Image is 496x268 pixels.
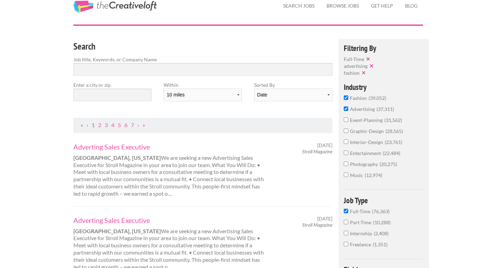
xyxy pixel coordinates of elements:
span: music [350,172,365,178]
input: advertising37,311 [344,106,348,111]
input: interior-design23,761 [344,140,348,144]
a: Page 3 [105,122,108,128]
button: ✕ [368,62,377,69]
a: The Creative Loft [73,1,157,13]
label: Job title, Keywords, or Company Name [73,56,333,63]
span: 28,565 [385,128,403,134]
span: Full-Time [350,208,372,214]
a: Page 1 [92,122,95,128]
h4: Industry [344,83,424,91]
span: 20,275 [380,161,397,167]
h4: Filtering By [344,44,424,52]
span: fashion [344,70,360,76]
span: 23,761 [385,139,402,145]
em: Stroll Magazine [302,222,332,228]
strong: [GEOGRAPHIC_DATA], [US_STATE] [73,154,161,161]
label: Enter a city or zip [73,81,152,89]
button: ✕ [364,55,374,62]
a: Page 5 [118,122,121,128]
span: 76,363 [372,208,390,214]
input: music12,974 [344,173,348,177]
span: 1,351 [373,241,387,247]
span: advertising [350,106,376,112]
span: 37,311 [376,106,394,112]
span: event-planning [350,117,384,123]
span: 31,562 [384,117,402,123]
input: Search [73,63,333,76]
a: Next Page [137,122,139,128]
span: fashion [350,95,369,101]
input: fashion39,052 [344,95,348,100]
input: event-planning31,562 [344,117,348,122]
span: interior-design [350,139,385,145]
div: We are seeking a new Advertising Sales Executive for Stroll Magazine in your area to join our tea... [67,142,271,197]
span: 22,484 [383,150,400,156]
a: Adverting Sales Executive [73,216,265,225]
label: Within [164,81,242,89]
span: 10,288 [373,219,391,225]
a: Last Page, Page 7637 [143,122,145,128]
input: Part-Time10,288 [344,220,348,224]
span: Part-Time [350,219,373,225]
strong: [GEOGRAPHIC_DATA], [US_STATE] [73,228,161,234]
span: [DATE] [317,142,332,148]
input: Freelance1,351 [344,242,348,246]
span: Internship [350,230,374,236]
a: Page 6 [124,122,127,128]
span: entertainment [350,150,383,156]
h4: Job Type [344,196,424,204]
span: advertising [344,63,368,69]
label: Sorted By [254,81,332,89]
span: Freelance [350,241,373,247]
span: [DATE] [317,216,332,222]
a: Page 2 [98,122,101,128]
span: graphic-design [350,128,385,134]
a: Adverting Sales Executive [73,142,265,151]
a: Page 4 [111,122,114,128]
span: 12,974 [365,172,382,178]
input: Full-Time76,363 [344,209,348,213]
span: First Page [81,122,83,128]
input: photography20,275 [344,162,348,166]
span: 2,408 [374,230,389,236]
button: ✕ [360,69,369,76]
span: photography [350,161,380,167]
input: entertainment22,484 [344,151,348,155]
input: graphic-design28,565 [344,128,348,133]
a: Page 7 [131,122,134,128]
h3: Search [73,40,333,53]
input: Internship2,408 [344,231,348,235]
span: Previous Page [86,122,88,128]
em: Stroll Magazine [302,148,332,154]
span: Full-Time [344,56,364,62]
select: Sort results by [254,89,332,101]
span: 39,052 [369,95,386,101]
